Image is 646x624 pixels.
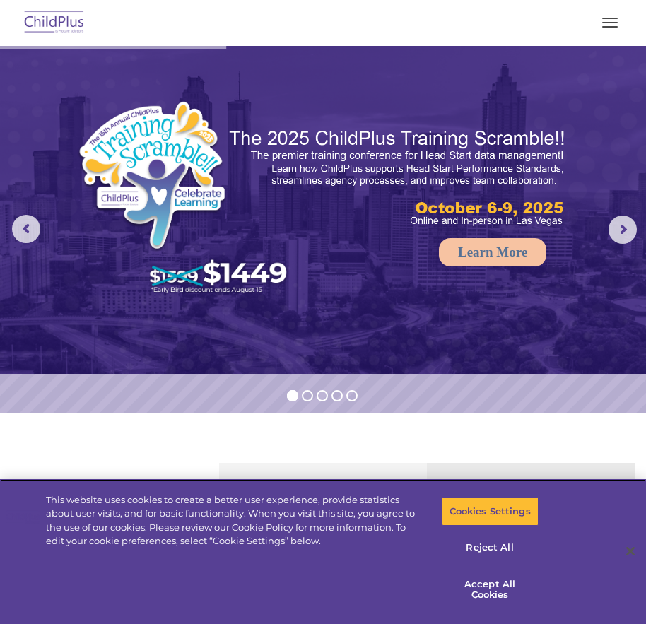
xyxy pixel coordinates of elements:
[46,493,422,548] div: This website uses cookies to create a better user experience, provide statistics about user visit...
[442,497,539,526] button: Cookies Settings
[442,570,539,610] button: Accept All Cookies
[442,533,539,563] button: Reject All
[21,6,88,40] img: ChildPlus by Procare Solutions
[439,238,546,266] a: Learn More
[615,536,646,567] button: Close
